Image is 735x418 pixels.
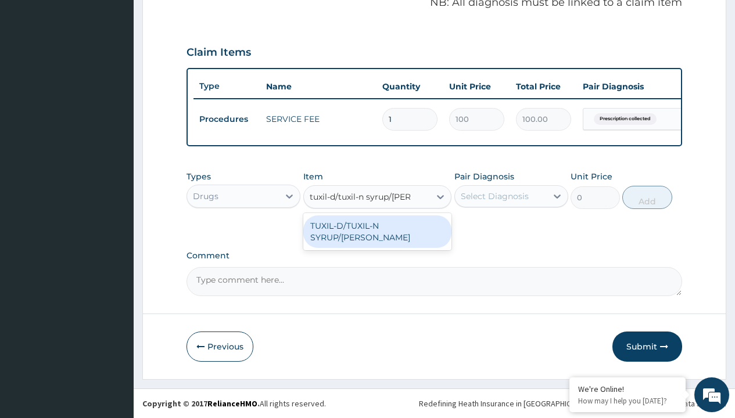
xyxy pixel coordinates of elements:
div: Redefining Heath Insurance in [GEOGRAPHIC_DATA] using Telemedicine and Data Science! [419,398,726,409]
label: Item [303,171,323,182]
span: We're online! [67,131,160,248]
button: Submit [612,331,682,362]
div: Drugs [193,190,218,202]
strong: Copyright © 2017 . [142,398,260,409]
label: Types [187,172,211,182]
th: Type [193,75,260,97]
div: Chat with us now [60,65,195,80]
div: We're Online! [578,384,677,394]
label: Pair Diagnosis [454,171,514,182]
th: Total Price [510,75,577,98]
p: How may I help you today? [578,396,677,406]
th: Unit Price [443,75,510,98]
label: Unit Price [571,171,612,182]
th: Pair Diagnosis [577,75,705,98]
img: d_794563401_company_1708531726252_794563401 [21,58,47,87]
div: Select Diagnosis [461,190,529,202]
td: Procedures [193,109,260,130]
button: Previous [187,331,253,362]
div: TUXIL-D/TUXIL-N SYRUP/[PERSON_NAME] [303,215,452,248]
textarea: Type your message and hit 'Enter' [6,287,221,328]
h3: Claim Items [187,46,251,59]
a: RelianceHMO [207,398,257,409]
button: Add [622,186,672,209]
th: Name [260,75,377,98]
footer: All rights reserved. [134,388,735,418]
div: Minimize live chat window [191,6,218,34]
label: Comment [187,251,682,261]
th: Quantity [377,75,443,98]
span: Prescription collected [594,113,657,125]
td: SERVICE FEE [260,107,377,131]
